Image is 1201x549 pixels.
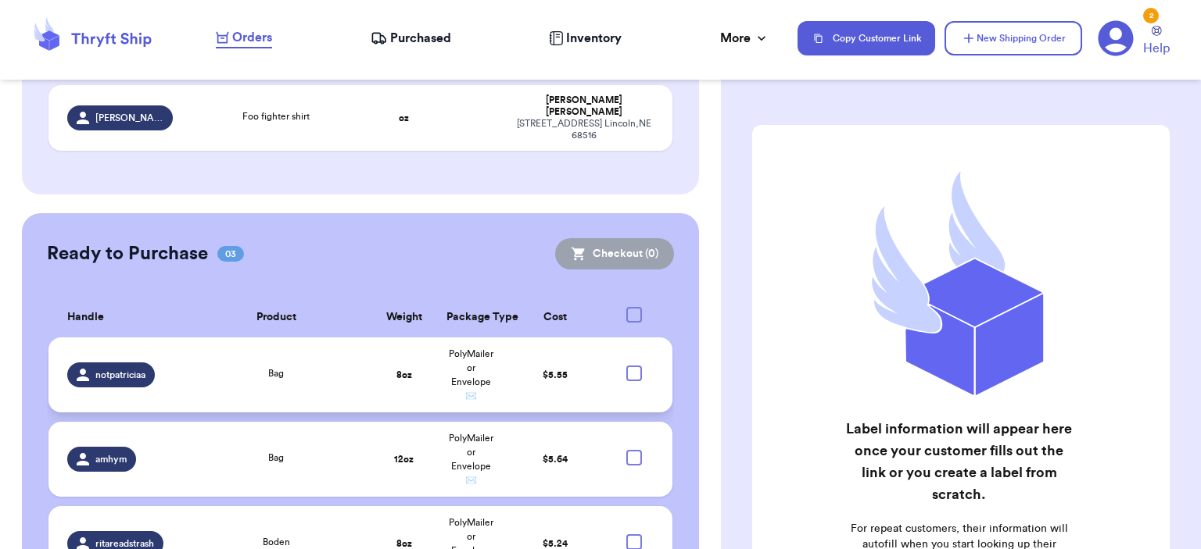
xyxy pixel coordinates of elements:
span: Help [1143,39,1170,58]
span: Inventory [566,29,622,48]
span: $ 5.64 [543,455,568,464]
span: Boden [263,537,290,547]
span: PolyMailer or Envelope ✉️ [449,349,493,401]
span: Foo fighter shirt [242,112,310,121]
a: Help [1143,26,1170,58]
button: Checkout (0) [555,238,674,269]
h2: Label information will appear here once your customer fills out the link or you create a label fr... [842,418,1076,505]
button: New Shipping Order [945,21,1082,55]
span: [PERSON_NAME].thrift.collective [95,112,164,124]
span: PolyMailer or Envelope ✉️ [449,433,493,485]
strong: 8 oz [396,539,412,548]
span: 03 [217,246,244,262]
h2: Ready to Purchase [47,241,208,266]
span: $ 5.55 [543,370,568,380]
span: amhym [95,453,127,465]
div: [PERSON_NAME] [PERSON_NAME] [514,94,654,118]
button: Copy Customer Link [798,21,935,55]
a: Purchased [371,29,451,48]
strong: oz [399,113,409,123]
span: Purchased [390,29,451,48]
th: Package Type [437,298,504,337]
span: Handle [67,309,104,326]
a: Inventory [549,29,622,48]
div: 2 [1143,8,1159,23]
span: Orders [232,28,272,47]
strong: 8 oz [396,370,412,380]
span: notpatriciaa [95,369,145,381]
span: Bag [268,453,284,462]
div: More [720,29,769,48]
th: Weight [371,298,438,337]
th: Product [182,298,370,337]
th: Cost [504,298,605,337]
span: Bag [268,369,284,378]
a: 2 [1098,20,1134,56]
div: [STREET_ADDRESS] Lincoln , NE 68516 [514,118,654,141]
strong: 12 oz [394,455,414,464]
a: Orders [216,28,272,48]
span: $ 5.24 [543,539,568,548]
